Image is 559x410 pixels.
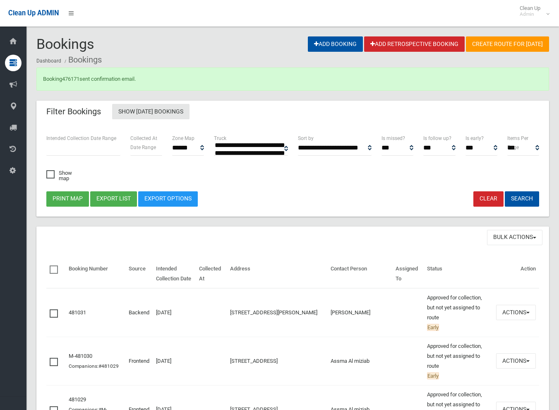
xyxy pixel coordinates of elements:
td: Frontend [125,337,153,385]
th: Address [227,260,327,288]
a: Export Options [138,191,198,207]
button: Export list [90,191,137,207]
a: 481029 [69,396,86,403]
div: Booking sent confirmation email. [36,68,549,91]
a: Show [DATE] Bookings [112,104,190,119]
th: Assigned To [392,260,424,288]
a: M-481030 [69,353,92,359]
td: Backend [125,288,153,337]
a: 476171 [62,76,79,82]
th: Source [125,260,153,288]
span: Clean Up ADMIN [8,9,59,17]
a: Add Retrospective Booking [364,36,465,52]
button: Search [505,191,539,207]
small: Admin [520,11,540,17]
th: Intended Collection Date [153,260,196,288]
a: [STREET_ADDRESS] [230,358,278,364]
header: Filter Bookings [36,104,111,120]
span: Bookings [36,36,94,52]
span: Early [427,324,439,331]
a: 481031 [69,309,86,316]
a: [STREET_ADDRESS][PERSON_NAME] [230,309,317,316]
button: Bulk Actions [487,230,542,245]
a: Create route for [DATE] [466,36,549,52]
a: #481029 [98,363,119,369]
a: Dashboard [36,58,61,64]
li: Bookings [62,52,102,68]
button: Actions [496,305,536,320]
td: Approved for collection, but not yet assigned to route [424,337,493,385]
a: Add Booking [308,36,363,52]
label: Truck [214,134,226,143]
td: Approved for collection, but not yet assigned to route [424,288,493,337]
button: Print map [46,191,89,207]
a: Clear [473,191,504,207]
th: Booking Number [65,260,125,288]
td: [PERSON_NAME] [327,288,392,337]
th: Contact Person [327,260,392,288]
button: Actions [496,353,536,369]
th: Status [424,260,493,288]
th: Action [493,260,539,288]
th: Collected At [196,260,227,288]
span: Early [427,372,439,379]
span: Clean Up [516,5,549,17]
small: Companions: [69,363,120,369]
td: Assma Al miziab [327,337,392,385]
span: Show map [46,170,78,181]
td: [DATE] [153,337,196,385]
td: [DATE] [153,288,196,337]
